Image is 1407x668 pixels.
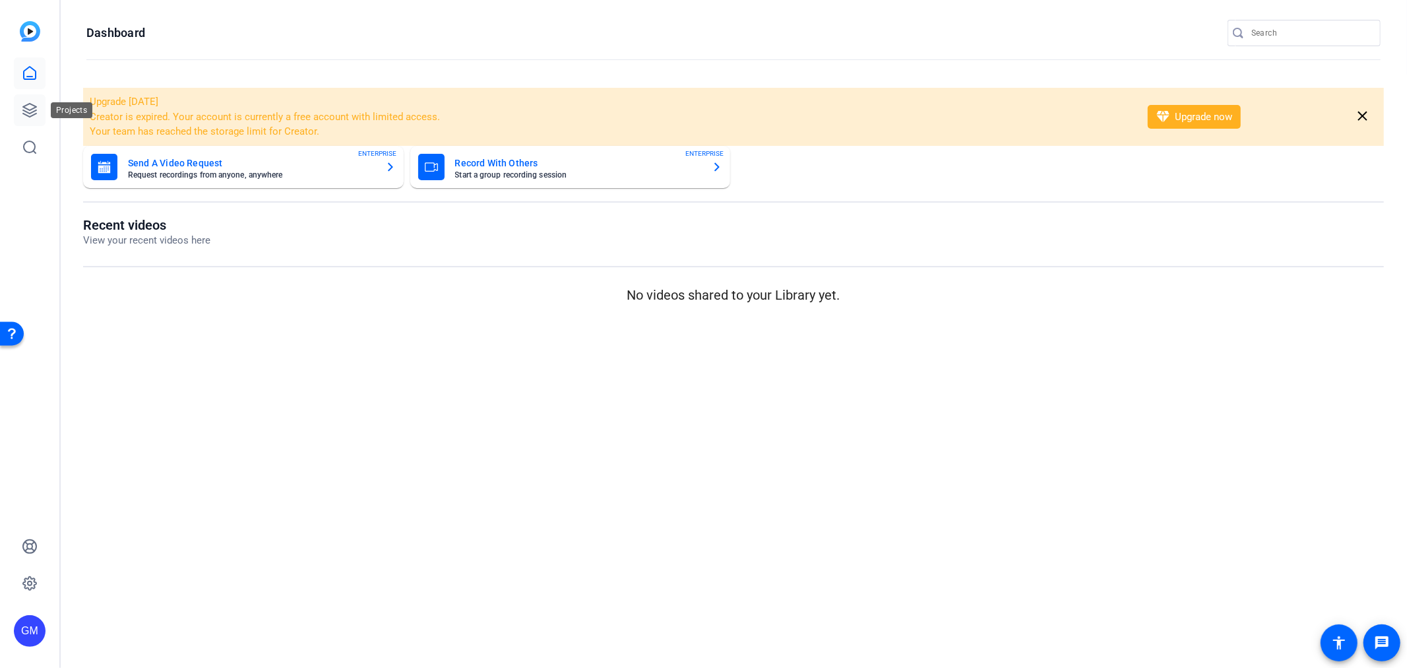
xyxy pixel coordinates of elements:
[455,155,702,171] mat-card-title: Record With Others
[685,149,724,158] span: ENTERPRISE
[128,155,375,171] mat-card-title: Send A Video Request
[90,124,1131,139] li: Your team has reached the storage limit for Creator.
[90,110,1131,125] li: Creator is expired. Your account is currently a free account with limited access.
[20,21,40,42] img: blue-gradient.svg
[83,146,404,188] button: Send A Video RequestRequest recordings from anyone, anywhereENTERPRISE
[1251,25,1370,41] input: Search
[1331,635,1347,651] mat-icon: accessibility
[86,25,145,41] h1: Dashboard
[359,149,397,158] span: ENTERPRISE
[410,146,731,188] button: Record With OthersStart a group recording sessionENTERPRISE
[1374,635,1390,651] mat-icon: message
[1354,108,1371,125] mat-icon: close
[83,233,210,248] p: View your recent videos here
[455,171,702,179] mat-card-subtitle: Start a group recording session
[51,102,92,118] div: Projects
[14,615,46,647] div: GM
[83,217,210,233] h1: Recent videos
[128,171,375,179] mat-card-subtitle: Request recordings from anyone, anywhere
[1148,105,1241,129] button: Upgrade now
[90,96,158,108] span: Upgrade [DATE]
[83,285,1384,305] p: No videos shared to your Library yet.
[1156,109,1172,125] mat-icon: diamond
